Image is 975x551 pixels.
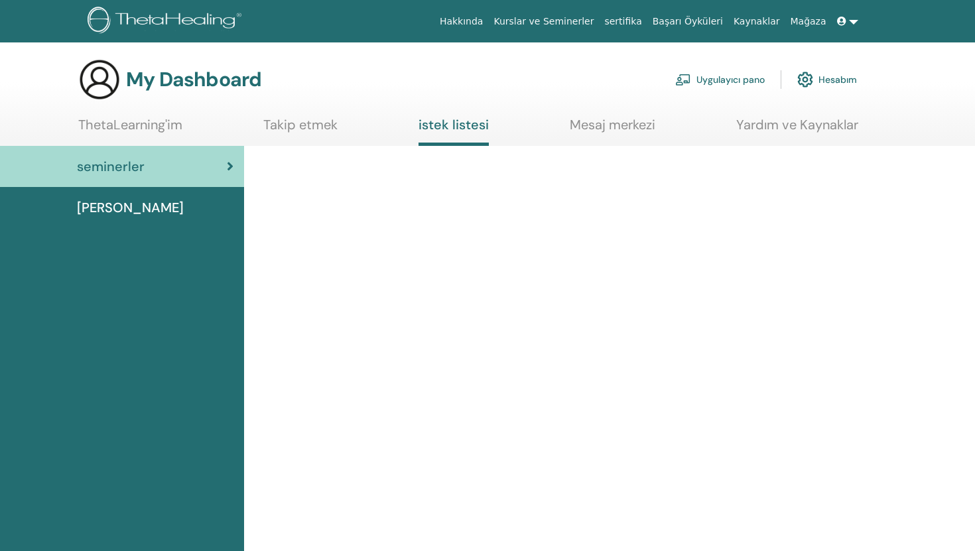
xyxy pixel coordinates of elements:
[77,156,145,176] span: seminerler
[126,68,261,92] h3: My Dashboard
[797,68,813,91] img: cog.svg
[419,117,489,146] a: istek listesi
[728,9,785,34] a: Kaynaklar
[797,65,857,94] a: Hesabım
[736,117,858,143] a: Yardım ve Kaynaklar
[77,198,184,217] span: [PERSON_NAME]
[599,9,647,34] a: sertifika
[785,9,831,34] a: Mağaza
[78,117,182,143] a: ThetaLearning'im
[263,117,338,143] a: Takip etmek
[88,7,246,36] img: logo.png
[647,9,728,34] a: Başarı Öyküleri
[434,9,489,34] a: Hakkında
[78,58,121,101] img: generic-user-icon.jpg
[675,74,691,86] img: chalkboard-teacher.svg
[570,117,655,143] a: Mesaj merkezi
[488,9,599,34] a: Kurslar ve Seminerler
[675,65,765,94] a: Uygulayıcı pano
